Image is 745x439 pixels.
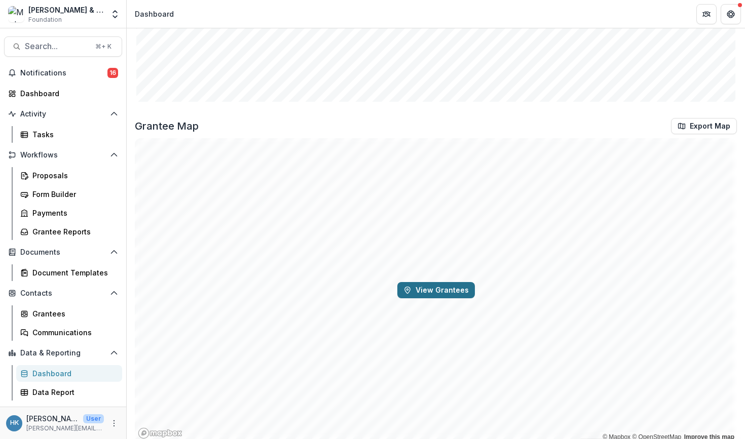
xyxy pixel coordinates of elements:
[4,65,122,81] button: Notifications16
[32,387,114,397] div: Data Report
[4,285,122,301] button: Open Contacts
[32,226,114,237] div: Grantee Reports
[32,208,114,218] div: Payments
[25,42,89,51] span: Search...
[28,15,62,24] span: Foundation
[16,384,122,401] a: Data Report
[20,349,106,357] span: Data & Reporting
[26,413,79,424] p: [PERSON_NAME]
[138,427,182,439] a: Mapbox homepage
[32,129,114,140] div: Tasks
[20,248,106,257] span: Documents
[32,368,114,379] div: Dashboard
[16,324,122,341] a: Communications
[20,110,106,118] span: Activity
[108,4,122,24] button: Open entity switcher
[721,4,741,24] button: Get Help
[20,88,114,99] div: Dashboard
[131,7,178,21] nav: breadcrumb
[16,186,122,203] a: Form Builder
[4,244,122,260] button: Open Documents
[32,170,114,181] div: Proposals
[32,189,114,199] div: Form Builder
[135,120,199,132] h2: Grantee Map
[696,4,717,24] button: Partners
[16,167,122,184] a: Proposals
[671,118,737,134] button: Export Map
[32,267,114,278] div: Document Templates
[16,365,122,382] a: Dashboard
[4,345,122,361] button: Open Data & Reporting
[4,85,122,102] a: Dashboard
[4,36,122,57] button: Search...
[16,126,122,143] a: Tasks
[32,308,114,319] div: Grantees
[16,205,122,221] a: Payments
[107,68,118,78] span: 16
[93,41,114,52] div: ⌘ + K
[16,305,122,322] a: Grantees
[4,106,122,122] button: Open Activity
[26,424,104,433] p: [PERSON_NAME][EMAIL_ADDRESS][DOMAIN_NAME]
[397,282,475,298] button: View Grantees
[16,264,122,281] a: Document Templates
[83,414,104,423] p: User
[28,5,104,15] div: [PERSON_NAME] & [PERSON_NAME] Charitable Fund
[32,327,114,338] div: Communications
[108,417,120,429] button: More
[20,69,107,77] span: Notifications
[4,147,122,163] button: Open Workflows
[16,223,122,240] a: Grantee Reports
[20,151,106,159] span: Workflows
[8,6,24,22] img: Michael & Dana Springer Charitable Fund
[10,420,19,426] div: Hannah Kaplan
[135,9,174,19] div: Dashboard
[20,289,106,298] span: Contacts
